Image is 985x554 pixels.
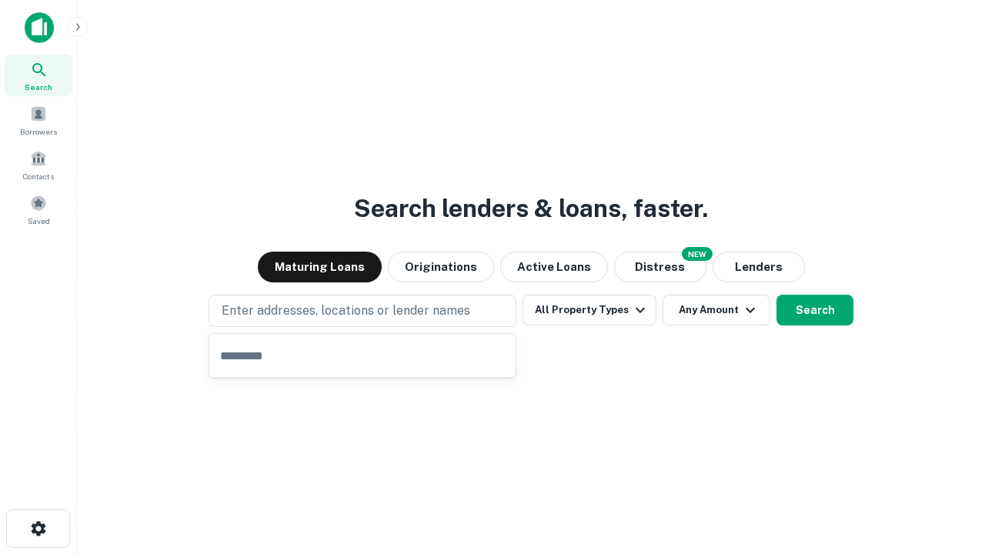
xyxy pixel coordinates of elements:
button: All Property Types [523,295,656,325]
button: Enter addresses, locations or lender names [209,295,516,327]
a: Borrowers [5,99,72,141]
img: capitalize-icon.png [25,12,54,43]
h3: Search lenders & loans, faster. [354,190,708,227]
p: Enter addresses, locations or lender names [222,302,470,320]
button: Search distressed loans with lien and other non-mortgage details. [614,252,706,282]
iframe: Chat Widget [908,431,985,505]
button: Maturing Loans [258,252,382,282]
span: Borrowers [20,125,57,138]
div: NEW [682,247,713,261]
button: Lenders [713,252,805,282]
span: Search [25,81,52,93]
a: Contacts [5,144,72,185]
button: Active Loans [500,252,608,282]
span: Saved [28,215,50,227]
button: Any Amount [663,295,770,325]
a: Saved [5,189,72,230]
button: Originations [388,252,494,282]
a: Search [5,55,72,96]
button: Search [776,295,853,325]
span: Contacts [23,170,54,182]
